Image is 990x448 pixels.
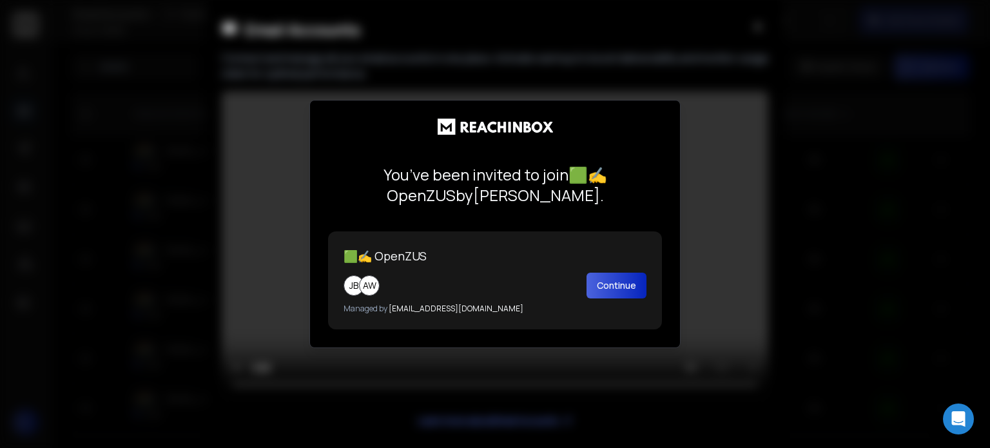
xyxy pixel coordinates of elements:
[344,247,646,265] p: 🟩✍️ OpenZUS
[344,304,646,314] p: [EMAIL_ADDRESS][DOMAIN_NAME]
[943,404,974,434] div: Open Intercom Messenger
[344,275,364,296] div: JB
[359,275,380,296] div: AW
[328,164,662,206] p: You’ve been invited to join 🟩✍️ OpenZUS by [PERSON_NAME] .
[587,273,646,298] button: Continue
[344,303,387,314] span: Managed by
